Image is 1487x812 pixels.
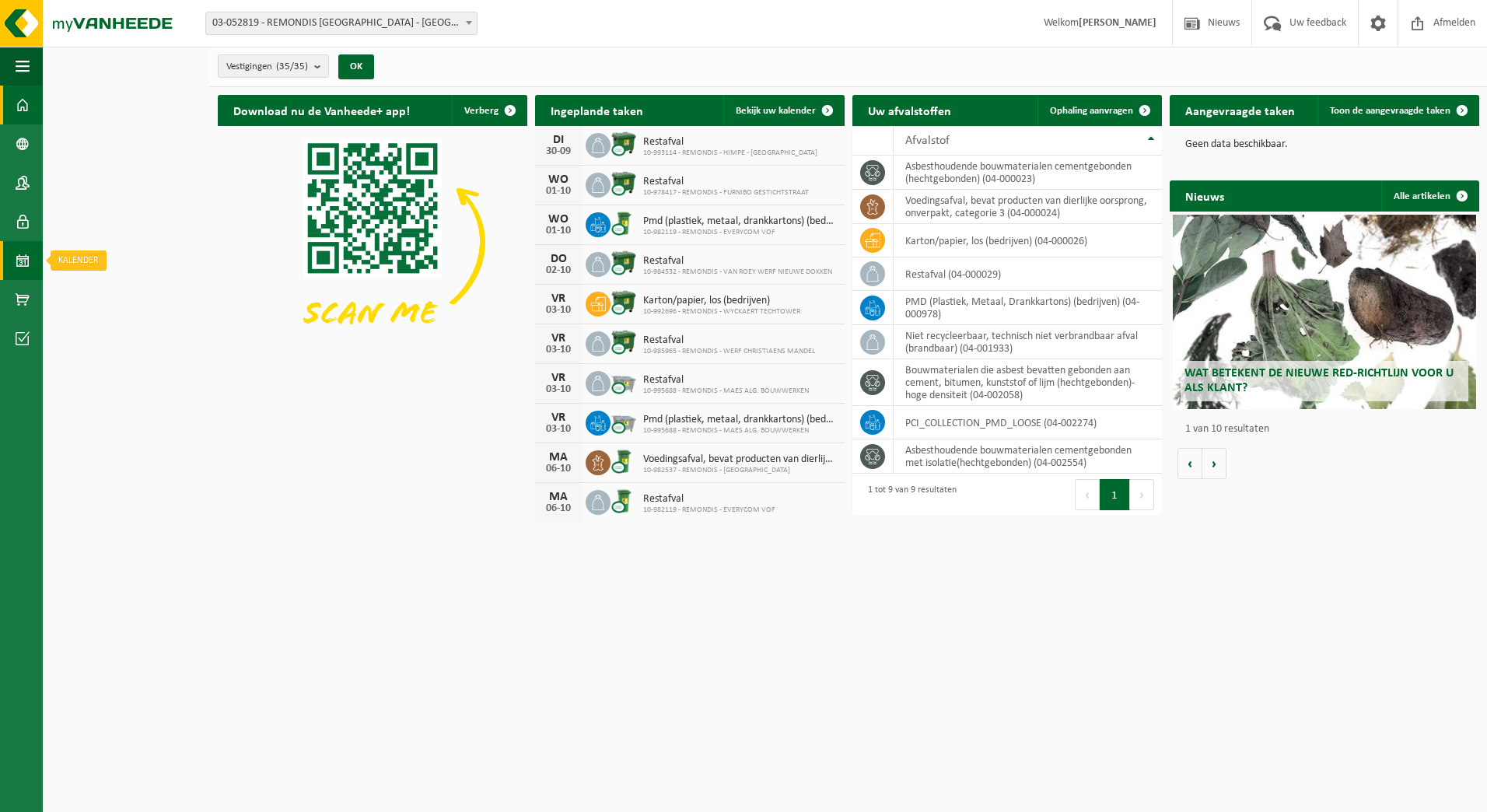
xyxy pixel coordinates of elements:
span: Vestigingen [226,55,308,79]
a: Wat betekent de nieuwe RED-richtlijn voor u als klant? [1173,215,1476,409]
button: Previous [1075,479,1100,510]
img: WB-2500-CU [611,408,637,435]
img: Download de VHEPlus App [218,126,527,359]
h2: Ingeplande taken [535,95,659,125]
span: 10-985965 - REMONDIS - WERF CHRISTIAENS MANDEL [643,347,815,356]
button: Verberg [452,95,526,126]
span: Ophaling aanvragen [1050,106,1133,116]
span: Restafval [643,255,832,268]
div: DI [543,134,574,146]
td: voedingsafval, bevat producten van dierlijke oorsprong, onverpakt, categorie 3 (04-000024) [894,190,1162,224]
p: Geen data beschikbaar. [1185,139,1464,150]
span: Pmd (plastiek, metaal, drankkartons) (bedrijven) [643,215,837,228]
div: VR [543,411,574,424]
div: VR [543,332,574,345]
span: Afvalstof [905,135,950,147]
strong: [PERSON_NAME] [1079,17,1156,29]
div: 06-10 [543,503,574,514]
button: 1 [1100,479,1130,510]
div: VR [543,372,574,384]
td: PMD (Plastiek, Metaal, Drankkartons) (bedrijven) (04-000978) [894,291,1162,325]
div: 02-10 [543,265,574,276]
span: 10-995688 - REMONDIS - MAES ALG. BOUWWERKEN [643,426,837,436]
span: 10-984532 - REMONDIS - VAN ROEY WERF NIEUWE DOKKEN [643,268,832,277]
img: WB-2500-CU [611,369,637,395]
span: 03-052819 - REMONDIS WEST-VLAANDEREN - OOSTENDE [206,12,477,34]
h2: Uw afvalstoffen [852,95,967,125]
div: 06-10 [543,464,574,474]
span: 03-052819 - REMONDIS WEST-VLAANDEREN - OOSTENDE [205,12,478,35]
span: Restafval [643,136,817,149]
img: WB-1100-CU [611,250,637,276]
button: Next [1130,479,1154,510]
span: 10-982537 - REMONDIS - [GEOGRAPHIC_DATA] [643,466,837,475]
h2: Download nu de Vanheede+ app! [218,95,425,125]
div: 1 tot 9 van 9 resultaten [860,478,957,512]
span: Pmd (plastiek, metaal, drankkartons) (bedrijven) [643,414,837,426]
div: 03-10 [543,384,574,395]
div: 03-10 [543,424,574,435]
span: 10-982119 - REMONDIS - EVERYCOM VOF [643,506,775,515]
h2: Aangevraagde taken [1170,95,1310,125]
span: 10-995688 - REMONDIS - MAES ALG. BOUWWERKEN [643,387,809,396]
a: Bekijk uw kalender [723,95,843,126]
div: 01-10 [543,226,574,236]
span: Restafval [643,176,809,188]
div: MA [543,451,574,464]
div: 01-10 [543,186,574,197]
span: Verberg [464,106,499,116]
a: Ophaling aanvragen [1037,95,1160,126]
span: 10-982119 - REMONDIS - EVERYCOM VOF [643,228,837,237]
button: Volgende [1202,448,1226,479]
h2: Nieuws [1170,180,1240,211]
div: VR [543,292,574,305]
div: 30-09 [543,146,574,157]
button: Vestigingen(35/35) [218,54,329,78]
img: WB-1100-CU [611,170,637,197]
div: MA [543,491,574,503]
td: PCI_COLLECTION_PMD_LOOSE (04-002274) [894,406,1162,439]
div: 03-10 [543,305,574,316]
td: restafval (04-000029) [894,257,1162,291]
img: WB-0240-CU [611,448,637,474]
span: Toon de aangevraagde taken [1330,106,1450,116]
div: WO [543,213,574,226]
span: Voedingsafval, bevat producten van dierlijke oorsprong, onverpakt, categorie 3 [643,453,837,466]
span: Restafval [643,493,775,506]
img: WB-1100-CU [611,289,637,316]
p: 1 van 10 resultaten [1185,424,1471,435]
button: Vorige [1177,448,1202,479]
span: 10-978417 - REMONDIS - FURNIBO GESTICHTSTRAAT [643,188,809,198]
td: karton/papier, los (bedrijven) (04-000026) [894,224,1162,257]
div: DO [543,253,574,265]
span: 10-993114 - REMONDIS - HIMPE - [GEOGRAPHIC_DATA] [643,149,817,158]
span: Restafval [643,374,809,387]
img: WB-0240-CU [611,210,637,236]
button: OK [338,54,374,79]
a: Alle artikelen [1381,180,1478,212]
span: 10-992696 - REMONDIS - WYCKAERT TECHTOWER [643,307,800,317]
td: bouwmaterialen die asbest bevatten gebonden aan cement, bitumen, kunststof of lijm (hechtgebonden... [894,359,1162,406]
img: WB-1100-CU [611,131,637,157]
td: niet recycleerbaar, technisch niet verbrandbaar afval (brandbaar) (04-001933) [894,325,1162,359]
count: (35/35) [276,61,308,72]
img: WB-1100-CU [611,329,637,355]
span: Bekijk uw kalender [736,106,816,116]
a: Toon de aangevraagde taken [1317,95,1478,126]
div: WO [543,173,574,186]
span: Wat betekent de nieuwe RED-richtlijn voor u als klant? [1184,367,1454,394]
img: WB-0240-CU [611,488,637,514]
td: asbesthoudende bouwmaterialen cementgebonden met isolatie(hechtgebonden) (04-002554) [894,439,1162,474]
span: Restafval [643,334,815,347]
td: asbesthoudende bouwmaterialen cementgebonden (hechtgebonden) (04-000023) [894,156,1162,190]
span: Karton/papier, los (bedrijven) [643,295,800,307]
div: 03-10 [543,345,574,355]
